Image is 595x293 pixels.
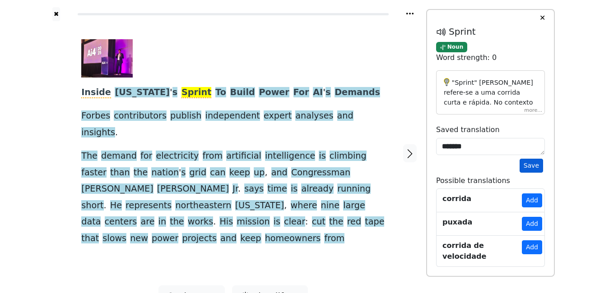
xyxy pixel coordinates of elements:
span: . [115,127,118,138]
span: grid [189,167,206,179]
span: works [188,216,213,228]
button: Save [520,159,543,173]
span: Congressman [291,167,350,179]
span: is [291,183,297,195]
span: mission [237,216,270,228]
span: are [140,216,154,228]
span: nation [151,167,179,179]
span: data [81,216,101,228]
h6: Possible translations [436,176,545,185]
img: 0x0.jpg [81,39,132,78]
img: ai-brain-3.49b4ec7e03f3752d44d9.png [444,78,450,87]
span: electricity [156,151,199,162]
span: Forbes [81,110,110,122]
span: [US_STATE] [115,87,170,98]
span: where [291,200,317,211]
span: Build [230,87,255,98]
div: puxada [442,217,472,228]
span: the [170,216,184,228]
span: s [181,167,186,179]
span: To [215,87,226,98]
span: represents [126,200,172,211]
span: large [343,200,365,211]
button: Add [522,240,542,254]
span: analyses [295,110,333,122]
span: is [274,216,280,228]
span: s [172,87,177,98]
span: nine [321,200,339,211]
span: artificial [226,151,261,162]
span: projects [182,233,217,244]
span: tape [365,216,384,228]
span: insights [81,127,115,138]
span: [PERSON_NAME] [157,183,229,195]
button: Add [522,217,542,231]
span: and [271,167,288,179]
span: AI [313,87,323,98]
span: [US_STATE] [235,200,284,211]
span: the [134,167,148,179]
span: clear [284,216,305,228]
span: : [305,216,308,228]
a: ✖ [52,7,60,21]
span: Jr [232,183,238,195]
span: Noun [436,42,467,52]
span: independent [205,110,260,122]
span: in [158,216,167,228]
span: publish [170,110,201,122]
span: cut [312,216,325,228]
span: running [337,183,371,195]
span: , [265,167,267,179]
span: Power [259,87,289,98]
span: than [110,167,130,179]
span: He [110,200,122,211]
span: time [267,183,287,195]
span: is [319,151,325,162]
span: The [81,151,98,162]
h5: Sprint [436,26,545,38]
span: For [293,87,309,98]
span: can [210,167,225,179]
span: ' [170,87,172,98]
span: centers [105,216,137,228]
span: for [140,151,152,162]
span: expert [264,110,292,122]
span: says [244,183,264,195]
span: , [284,200,287,211]
p: Word strength: 0 [436,52,545,63]
button: ✕ [534,10,551,26]
span: keep [229,167,250,179]
span: demand [101,151,137,162]
span: faster [81,167,107,179]
span: and [220,233,237,244]
span: ' [179,167,181,179]
div: corrida [442,193,471,204]
div: corrida de velocidade [442,240,522,262]
span: Inside [81,87,111,98]
span: from [324,233,344,244]
span: intelligence [265,151,315,162]
span: . [104,200,107,211]
span: northeastern [175,200,231,211]
span: keep [240,233,261,244]
h6: Saved translation [436,125,545,134]
span: red [347,216,361,228]
span: contributors [114,110,167,122]
span: climbing [330,151,367,162]
span: slows [102,233,126,244]
span: s [325,87,330,98]
span: homeowners [265,233,321,244]
span: ' [323,87,325,98]
span: new [130,233,148,244]
span: the [329,216,344,228]
span: Demands [335,87,380,98]
span: Sprint [181,87,211,98]
button: Add [522,193,542,207]
span: up [254,167,265,179]
span: power [152,233,178,244]
span: . [213,216,216,228]
span: already [301,183,334,195]
span: short [81,200,103,211]
span: that [81,233,99,244]
span: from [203,151,223,162]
